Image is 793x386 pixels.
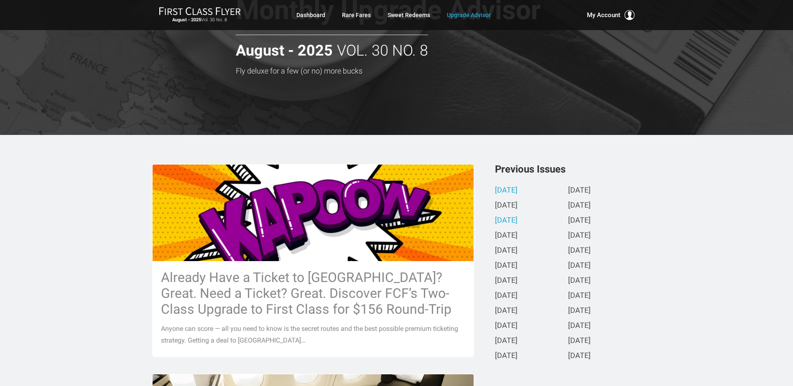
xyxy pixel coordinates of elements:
a: [DATE] [495,337,518,345]
strong: August - 2025 [172,17,201,23]
a: Already Have a Ticket to [GEOGRAPHIC_DATA]? Great. Need a Ticket? Great. Discover FCF’s Two-Class... [152,164,474,357]
h3: Already Have a Ticket to [GEOGRAPHIC_DATA]? Great. Need a Ticket? Great. Discover FCF’s Two-Class... [161,269,465,317]
a: Upgrade Advisor [447,8,491,23]
h3: Previous Issues [495,164,641,174]
a: [DATE] [568,307,591,315]
a: [DATE] [495,307,518,315]
strong: August - 2025 [236,43,333,59]
a: First Class FlyerAugust - 2025Vol. 30 No. 8 [159,7,241,23]
a: [DATE] [568,322,591,330]
a: [DATE] [568,186,591,195]
a: [DATE] [495,262,518,270]
h3: Fly deluxe for a few (or no) more bucks [236,67,599,75]
a: Rare Fares [342,8,371,23]
img: First Class Flyer [159,7,241,15]
small: Vol. 30 No. 8 [159,17,241,23]
a: [DATE] [495,201,518,210]
a: Sweet Redeems [388,8,430,23]
a: [DATE] [495,231,518,240]
a: [DATE] [495,216,518,225]
a: [DATE] [495,292,518,300]
h2: Vol. 30 No. 8 [236,35,428,59]
a: [DATE] [568,337,591,345]
a: [DATE] [568,277,591,285]
a: [DATE] [568,231,591,240]
a: [DATE] [568,201,591,210]
a: [DATE] [495,277,518,285]
a: [DATE] [495,352,518,361]
a: [DATE] [568,216,591,225]
button: My Account [587,10,635,20]
a: [DATE] [568,246,591,255]
a: [DATE] [495,186,518,195]
a: [DATE] [568,352,591,361]
p: Anyone can score — all you need to know is the secret routes and the best possible premium ticket... [161,323,465,346]
span: My Account [587,10,620,20]
a: Dashboard [296,8,325,23]
a: [DATE] [568,262,591,270]
a: [DATE] [495,322,518,330]
a: [DATE] [495,246,518,255]
a: [DATE] [568,292,591,300]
